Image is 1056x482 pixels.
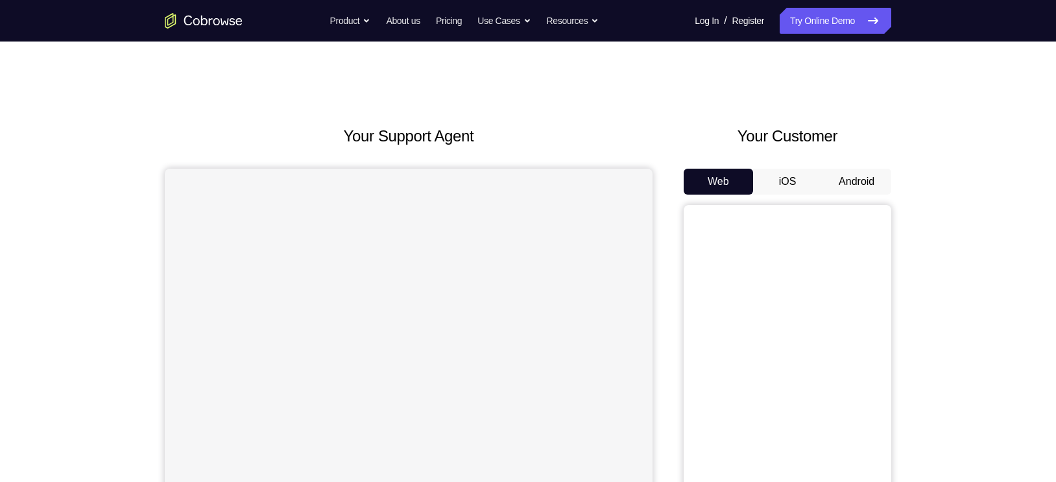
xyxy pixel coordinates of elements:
button: Web [684,169,753,195]
a: Register [732,8,764,34]
button: Use Cases [477,8,531,34]
button: Android [822,169,891,195]
button: Resources [547,8,599,34]
a: About us [386,8,420,34]
button: iOS [753,169,822,195]
a: Try Online Demo [780,8,891,34]
h2: Your Customer [684,125,891,148]
h2: Your Support Agent [165,125,653,148]
span: / [724,13,726,29]
button: Product [330,8,371,34]
a: Go to the home page [165,13,243,29]
a: Log In [695,8,719,34]
a: Pricing [436,8,462,34]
